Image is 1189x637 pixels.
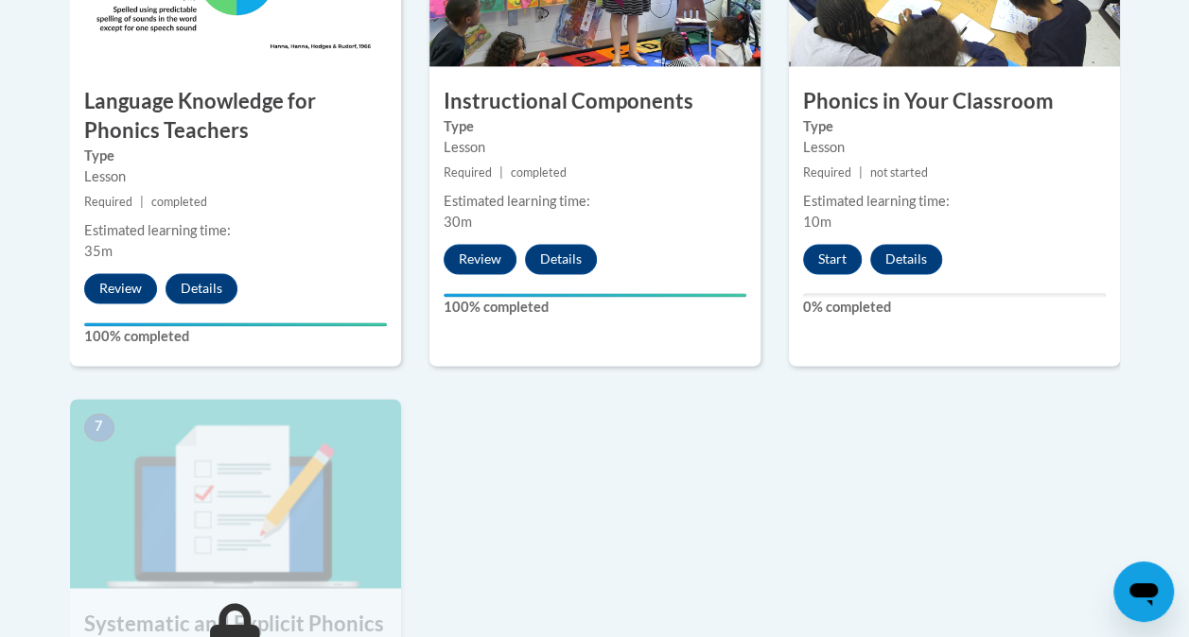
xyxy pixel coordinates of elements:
iframe: Button to launch messaging window [1113,561,1174,622]
span: completed [151,195,207,209]
label: Type [803,116,1106,137]
div: Estimated learning time: [84,220,387,241]
label: Type [444,116,746,137]
span: | [499,165,503,180]
label: 100% completed [84,326,387,347]
button: Start [803,244,862,274]
img: Course Image [70,399,401,588]
span: 10m [803,214,831,230]
h3: Language Knowledge for Phonics Teachers [70,87,401,146]
button: Details [166,273,237,303]
label: Type [84,146,387,166]
span: 7 [84,413,114,441]
span: completed [511,165,567,180]
div: Lesson [84,166,387,187]
span: 35m [84,243,113,259]
button: Details [525,244,597,274]
span: | [140,195,144,209]
label: 0% completed [803,297,1106,318]
label: 100% completed [444,297,746,318]
button: Review [84,273,157,303]
h3: Instructional Components [429,87,761,116]
span: not started [870,165,928,180]
div: Estimated learning time: [444,191,746,212]
div: Lesson [803,137,1106,158]
button: Review [444,244,516,274]
div: Your progress [84,322,387,326]
button: Details [870,244,942,274]
div: Estimated learning time: [803,191,1106,212]
div: Lesson [444,137,746,158]
span: | [859,165,863,180]
span: Required [444,165,492,180]
h3: Phonics in Your Classroom [789,87,1120,116]
span: 30m [444,214,472,230]
span: Required [84,195,132,209]
div: Your progress [444,293,746,297]
span: Required [803,165,851,180]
